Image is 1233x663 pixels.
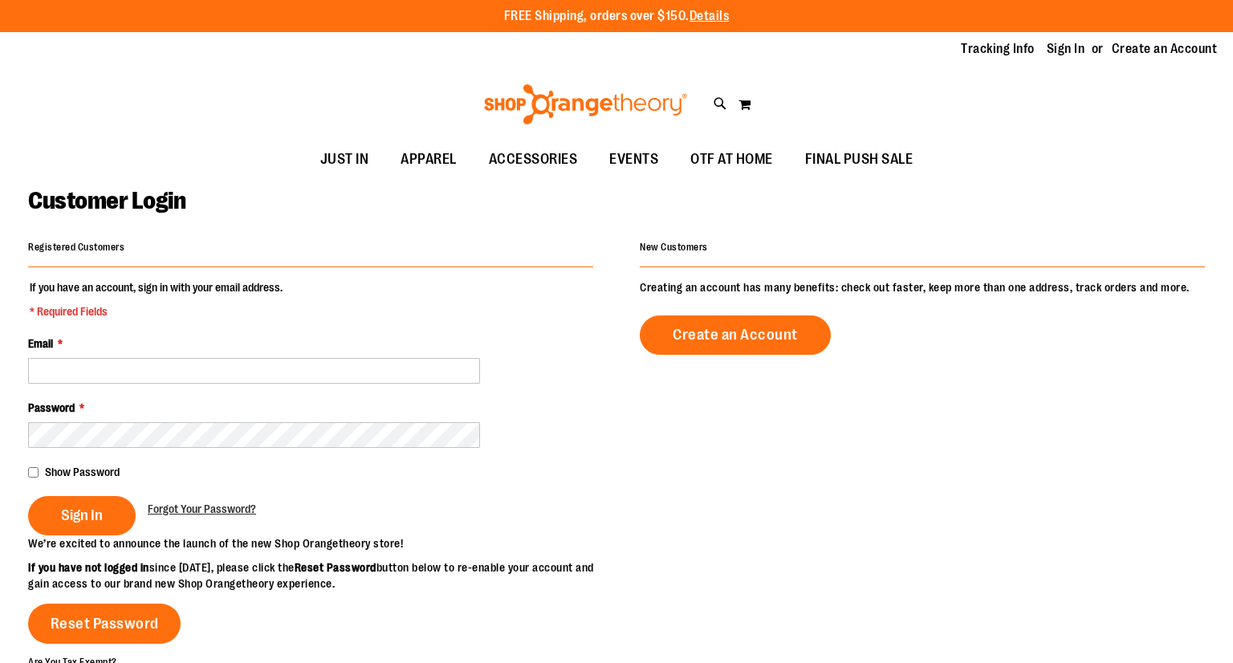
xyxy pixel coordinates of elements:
[148,501,256,517] a: Forgot Your Password?
[45,466,120,478] span: Show Password
[482,84,690,124] img: Shop Orangetheory
[489,141,578,177] span: ACCESSORIES
[295,561,376,574] strong: Reset Password
[28,496,136,535] button: Sign In
[28,187,185,214] span: Customer Login
[401,141,457,177] span: APPAREL
[28,337,53,350] span: Email
[28,242,124,253] strong: Registered Customers
[609,141,658,177] span: EVENTS
[593,141,674,178] a: EVENTS
[673,326,798,344] span: Create an Account
[28,401,75,414] span: Password
[30,303,283,319] span: * Required Fields
[674,141,789,178] a: OTF AT HOME
[28,561,149,574] strong: If you have not logged in
[640,279,1205,295] p: Creating an account has many benefits: check out faster, keep more than one address, track orders...
[385,141,473,178] a: APPAREL
[148,502,256,515] span: Forgot Your Password?
[28,604,181,644] a: Reset Password
[51,615,159,632] span: Reset Password
[28,279,284,319] legend: If you have an account, sign in with your email address.
[690,141,773,177] span: OTF AT HOME
[640,315,831,355] a: Create an Account
[1112,40,1218,58] a: Create an Account
[504,7,730,26] p: FREE Shipping, orders over $150.
[28,559,616,592] p: since [DATE], please click the button below to re-enable your account and gain access to our bran...
[789,141,930,178] a: FINAL PUSH SALE
[640,242,708,253] strong: New Customers
[690,9,730,23] a: Details
[28,535,616,551] p: We’re excited to announce the launch of the new Shop Orangetheory store!
[1047,40,1085,58] a: Sign In
[304,141,385,178] a: JUST IN
[320,141,369,177] span: JUST IN
[961,40,1035,58] a: Tracking Info
[805,141,914,177] span: FINAL PUSH SALE
[473,141,594,178] a: ACCESSORIES
[61,506,103,524] span: Sign In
